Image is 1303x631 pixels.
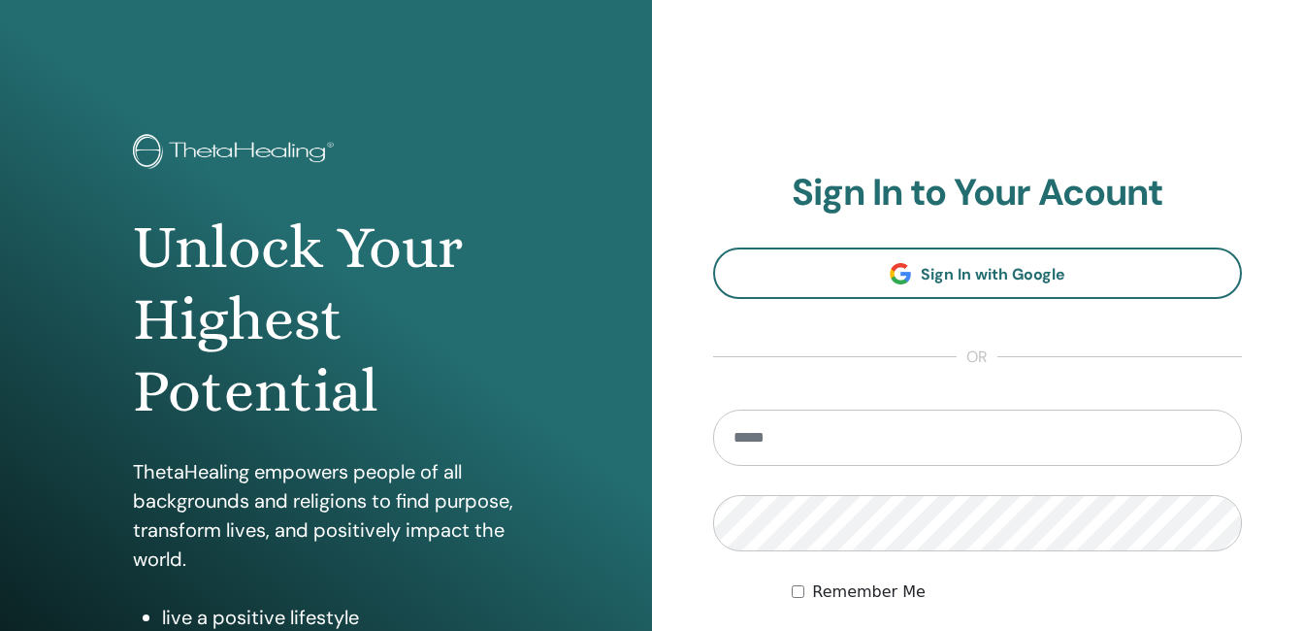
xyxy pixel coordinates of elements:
p: ThetaHealing empowers people of all backgrounds and religions to find purpose, transform lives, a... [133,457,519,574]
a: Sign In with Google [713,248,1243,299]
span: Sign In with Google [921,264,1065,284]
span: or [957,346,997,369]
h2: Sign In to Your Acount [713,171,1243,216]
div: Keep me authenticated indefinitely or until I manually logout [792,581,1242,604]
label: Remember Me [812,581,926,604]
h1: Unlock Your Highest Potential [133,212,519,428]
